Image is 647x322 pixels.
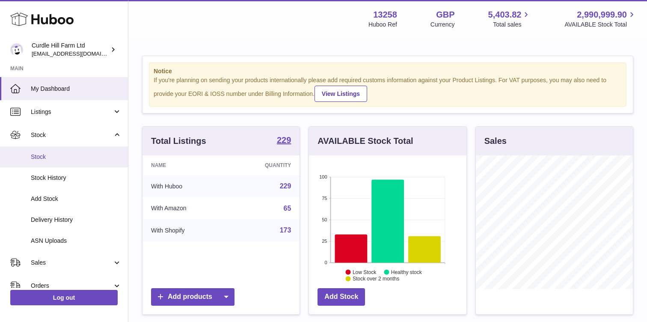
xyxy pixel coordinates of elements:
strong: Notice [154,67,622,75]
span: [EMAIL_ADDRESS][DOMAIN_NAME] [32,50,126,57]
a: Log out [10,290,118,305]
text: Healthy stock [391,269,422,275]
span: AVAILABLE Stock Total [564,21,637,29]
text: 0 [325,260,327,265]
th: Name [142,155,229,175]
a: 2,990,999.90 AVAILABLE Stock Total [564,9,637,29]
a: 173 [280,227,291,234]
text: 100 [319,174,327,179]
span: 2,990,999.90 [577,9,627,21]
text: Low Stock [353,269,377,275]
div: Curdle Hill Farm Ltd [32,42,109,58]
th: Quantity [229,155,300,175]
text: Stock over 2 months [353,276,399,282]
text: 25 [322,239,327,244]
a: 229 [280,182,291,190]
a: 5,403.82 Total sales [488,9,531,29]
span: Total sales [493,21,531,29]
a: View Listings [315,86,367,102]
strong: 13258 [373,9,397,21]
text: 75 [322,196,327,201]
span: Stock [31,131,113,139]
a: Add Stock [318,288,365,306]
a: Add products [151,288,234,306]
h3: Sales [484,135,507,147]
span: Stock History [31,174,122,182]
span: Stock [31,153,122,161]
span: Sales [31,259,113,267]
span: Orders [31,282,113,290]
span: 5,403.82 [488,9,522,21]
h3: AVAILABLE Stock Total [318,135,413,147]
img: will@diddlysquatfarmshop.com [10,43,23,56]
td: With Amazon [142,197,229,220]
a: 229 [277,136,291,146]
text: 50 [322,217,327,222]
div: If you're planning on sending your products internationally please add required customs informati... [154,76,622,102]
strong: 229 [277,136,291,144]
span: Add Stock [31,195,122,203]
a: 65 [284,205,291,212]
span: Delivery History [31,216,122,224]
span: Listings [31,108,113,116]
span: ASN Uploads [31,237,122,245]
td: With Huboo [142,175,229,197]
div: Huboo Ref [368,21,397,29]
td: With Shopify [142,219,229,241]
span: My Dashboard [31,85,122,93]
div: Currency [430,21,455,29]
h3: Total Listings [151,135,206,147]
strong: GBP [436,9,454,21]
